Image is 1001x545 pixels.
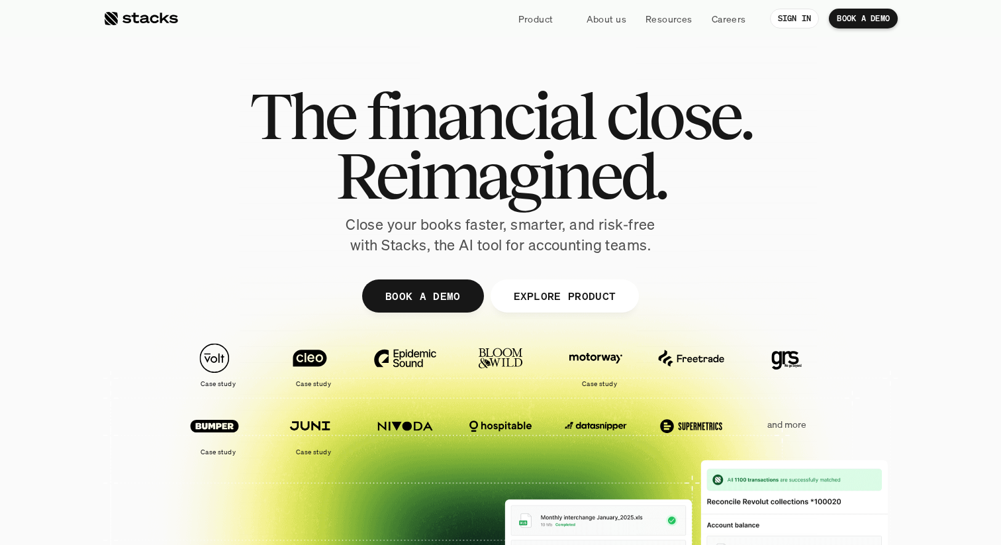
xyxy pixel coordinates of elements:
h2: Case study [582,380,617,388]
p: About us [587,12,626,26]
a: Case study [269,404,351,462]
p: Careers [712,12,746,26]
h2: Case study [201,448,236,456]
a: Case study [173,336,256,394]
span: The [250,86,355,146]
p: Close your books faster, smarter, and risk-free with Stacks, the AI tool for accounting teams. [335,215,666,256]
a: Case study [269,336,351,394]
h2: Case study [296,448,331,456]
p: Resources [645,12,692,26]
p: EXPLORE PRODUCT [513,286,616,305]
span: Reimagined. [336,146,666,205]
p: BOOK A DEMO [385,286,461,305]
p: SIGN IN [778,14,812,23]
a: About us [579,7,634,30]
a: SIGN IN [770,9,820,28]
h2: Case study [201,380,236,388]
a: Resources [638,7,700,30]
a: Case study [555,336,637,394]
a: EXPLORE PRODUCT [490,279,639,313]
span: close. [606,86,751,146]
span: financial [366,86,595,146]
a: BOOK A DEMO [362,279,484,313]
p: BOOK A DEMO [837,14,890,23]
a: Careers [704,7,754,30]
p: Product [518,12,553,26]
h2: Case study [296,380,331,388]
a: BOOK A DEMO [829,9,898,28]
p: and more [745,419,828,430]
a: Case study [173,404,256,462]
